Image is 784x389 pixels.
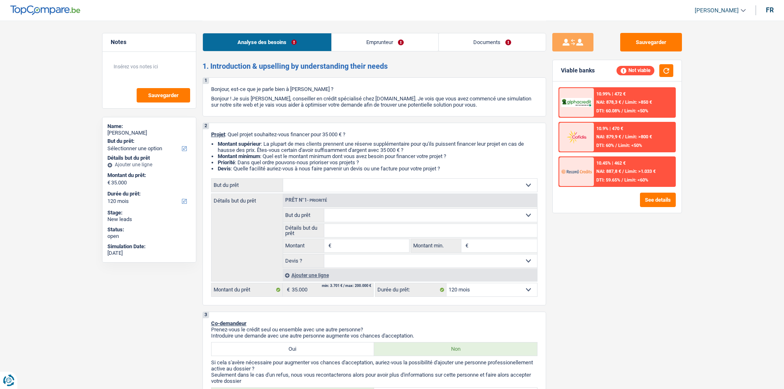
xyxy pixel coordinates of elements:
a: Analyse des besoins [203,33,331,51]
div: Stage: [107,210,191,216]
div: Prêt n°1 [283,198,329,203]
a: Emprunteur [332,33,438,51]
label: Durée du prêt: [107,191,189,197]
label: Montant [283,239,325,252]
span: Devis [218,165,231,172]
img: Record Credits [561,164,592,179]
strong: Priorité [218,159,235,165]
a: [PERSON_NAME] [688,4,746,17]
div: 10.9% | 470 € [596,126,623,131]
label: Non [374,342,537,356]
span: NAI: 878,3 € [596,100,621,105]
li: : Quel est le montant minimum dont vous avez besoin pour financer votre projet ? [218,153,537,159]
span: Co-demandeur [211,320,247,326]
label: But du prêt: [107,138,189,144]
label: Montant du prêt: [107,172,189,179]
label: Montant min. [411,239,461,252]
div: fr [766,6,774,14]
span: NAI: 887,8 € [596,169,621,174]
img: AlphaCredit [561,98,592,107]
label: Oui [212,342,375,356]
a: Documents [439,33,546,51]
h5: Notes [111,39,188,46]
div: New leads [107,216,191,223]
div: open [107,233,191,240]
span: € [461,239,470,252]
span: NAI: 879,9 € [596,134,621,140]
p: Introduire une demande avec une autre personne augmente vos chances d'acceptation. [211,333,537,339]
div: Viable banks [561,67,595,74]
span: / [615,143,617,148]
li: : La plupart de mes clients prennent une réserve supplémentaire pour qu'ils puissent financer leu... [218,141,537,153]
li: : Quelle facilité auriez-vous à nous faire parvenir un devis ou une facture pour votre projet ? [218,165,537,172]
label: But du prêt [212,179,283,192]
span: Projet [211,131,225,137]
span: / [622,134,624,140]
label: But du prêt [283,209,325,222]
p: Prenez-vous le crédit seul ou ensemble avec une autre personne? [211,326,537,333]
span: Limit: >800 € [625,134,652,140]
strong: Montant minimum [218,153,260,159]
label: Durée du prêt: [375,283,447,296]
p: Bonjour, est-ce que je parle bien à [PERSON_NAME] ? [211,86,537,92]
div: Ajouter une ligne [107,162,191,168]
div: [PERSON_NAME] [107,130,191,136]
span: Limit: >850 € [625,100,652,105]
strong: Montant supérieur [218,141,261,147]
span: € [324,239,333,252]
button: Sauvegarder [137,88,190,102]
span: Limit: <50% [618,143,642,148]
span: / [621,108,623,114]
span: [PERSON_NAME] [695,7,739,14]
p: Bonjour ! Je suis [PERSON_NAME], conseiller en crédit spécialisé chez [DOMAIN_NAME]. Je vois que ... [211,96,537,108]
div: Ajouter une ligne [283,269,537,281]
li: : Dans quel ordre pouvons-nous prioriser vos projets ? [218,159,537,165]
p: : Quel projet souhaitez-vous financer pour 35 000 € ? [211,131,537,137]
label: Montant du prêt [212,283,283,296]
span: DTI: 60% [596,143,614,148]
div: Simulation Date: [107,243,191,250]
img: TopCompare Logo [10,5,80,15]
span: € [107,179,110,186]
span: Limit: >1.033 € [625,169,656,174]
div: Status: [107,226,191,233]
span: Limit: <60% [624,177,648,183]
div: [DATE] [107,250,191,256]
span: / [622,169,624,174]
p: Seulement dans le cas d'un refus, nous vous recontacterons alors pour avoir plus d'informations s... [211,372,537,384]
div: 2 [203,123,209,129]
label: Détails but du prêt [283,224,325,237]
img: Cofidis [561,129,592,144]
button: See details [640,193,676,207]
span: / [621,177,623,183]
div: 10.99% | 472 € [596,91,626,97]
p: Si cela s'avère nécessaire pour augmenter vos chances d'acceptation, auriez-vous la possibilité d... [211,359,537,372]
span: - Priorité [307,198,327,203]
label: Devis ? [283,254,325,268]
div: Détails but du prêt [107,155,191,161]
span: € [283,283,292,296]
div: min: 3.701 € / max: 200.000 € [322,284,371,288]
span: / [622,100,624,105]
div: 10.45% | 462 € [596,161,626,166]
div: Not viable [616,66,654,75]
span: Sauvegarder [148,93,179,98]
span: DTI: 60.08% [596,108,620,114]
div: 1 [203,78,209,84]
span: Limit: <50% [624,108,648,114]
label: Détails but du prêt [212,194,283,203]
h2: 1. Introduction & upselling by understanding their needs [202,62,546,71]
span: DTI: 59.65% [596,177,620,183]
div: 3 [203,312,209,318]
button: Sauvegarder [620,33,682,51]
div: Name: [107,123,191,130]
